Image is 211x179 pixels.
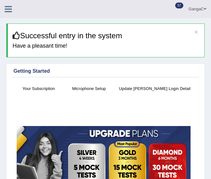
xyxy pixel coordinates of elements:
[117,85,192,92] h4: Update [PERSON_NAME] Login Detail
[13,32,200,40] h3: Successful entry in the system
[194,29,198,35] button: ×
[14,67,197,75] div: Getting Started
[17,85,61,92] h4: Your Subscription
[67,85,111,92] h4: Microphone Setup
[13,43,200,49] h4: Have a pleasant time!
[175,3,183,8] span: 57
